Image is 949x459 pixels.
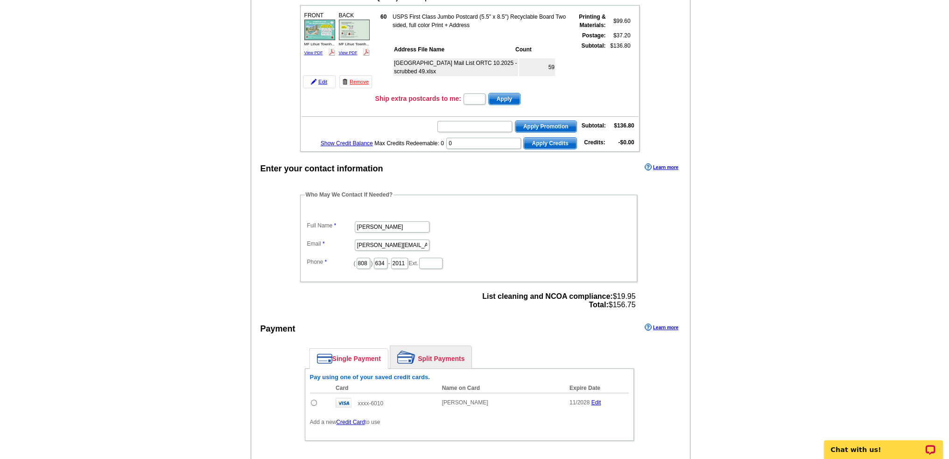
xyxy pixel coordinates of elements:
[374,140,444,147] span: Max Credits Redeemable: 0
[591,399,601,406] a: Edit
[618,139,634,146] strong: -$0.00
[607,41,631,90] td: $136.80
[488,93,520,105] button: Apply
[307,258,354,266] label: Phone
[565,383,629,393] th: Expire Date
[394,45,514,54] th: Address File Name
[339,42,369,46] span: MF Lihue Townh...
[437,383,565,393] th: Name on Card
[579,14,605,28] strong: Printing & Materials:
[321,140,373,147] a: Show Credit Balance
[260,323,295,335] div: Payment
[311,79,316,85] img: pencil-icon.gif
[482,292,635,309] span: $19.95 $156.75
[339,50,358,55] a: View PDF
[523,137,576,149] button: Apply Credits
[390,346,471,368] a: Split Payments
[317,353,332,364] img: single-payment.png
[645,163,678,171] a: Learn more
[394,58,518,76] td: [GEOGRAPHIC_DATA] Mail List ORTC 10.2025 - scrubbed 49.xlsx
[589,301,608,309] strong: Total:
[515,45,555,54] th: Count
[336,398,351,408] img: visa.gif
[375,94,461,103] h3: Ship extra postcards to me:
[304,42,335,46] span: MF Lihue Townh...
[614,122,634,129] strong: $136.80
[392,12,568,30] td: USPS First Class Jumbo Postcard (5.5" x 8.5") Recyclable Board Two sided, full color Print + Address
[305,255,633,270] dd: ( ) - Ext.
[304,50,323,55] a: View PDF
[515,121,576,132] span: Apply Promotion
[331,383,437,393] th: Card
[380,14,387,20] strong: 60
[339,75,372,88] a: Remove
[519,58,555,76] td: 59
[524,138,576,149] span: Apply Credits
[260,162,383,175] div: Enter your contact information
[310,418,629,426] p: Add a new to use
[358,400,383,407] span: xxxx-6010
[307,221,354,230] label: Full Name
[305,191,394,199] legend: Who May We Contact If Needed?
[310,349,388,368] a: Single Payment
[582,32,606,39] strong: Postage:
[482,292,612,300] strong: List cleaning and NCOA compliance:
[607,31,631,40] td: $37.20
[310,374,629,381] h6: Pay using one of your saved credit cards.
[582,42,606,49] strong: Subtotal:
[442,399,488,406] span: [PERSON_NAME]
[489,93,520,105] span: Apply
[339,20,370,40] img: small-thumb.jpg
[304,20,335,40] img: small-thumb.jpg
[337,10,371,58] div: BACK
[645,324,678,331] a: Learn more
[582,122,606,129] strong: Subtotal:
[307,240,354,248] label: Email
[303,10,337,58] div: FRONT
[363,49,370,56] img: pdf_logo.png
[336,419,365,425] a: Credit Card
[342,79,348,85] img: trashcan-icon.gif
[569,399,590,406] span: 11/2028
[515,120,577,133] button: Apply Promotion
[328,49,335,56] img: pdf_logo.png
[607,12,631,30] td: $99.60
[584,139,605,146] strong: Credits:
[397,351,415,364] img: split-payment.png
[303,75,336,88] a: Edit
[818,430,949,459] iframe: LiveChat chat widget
